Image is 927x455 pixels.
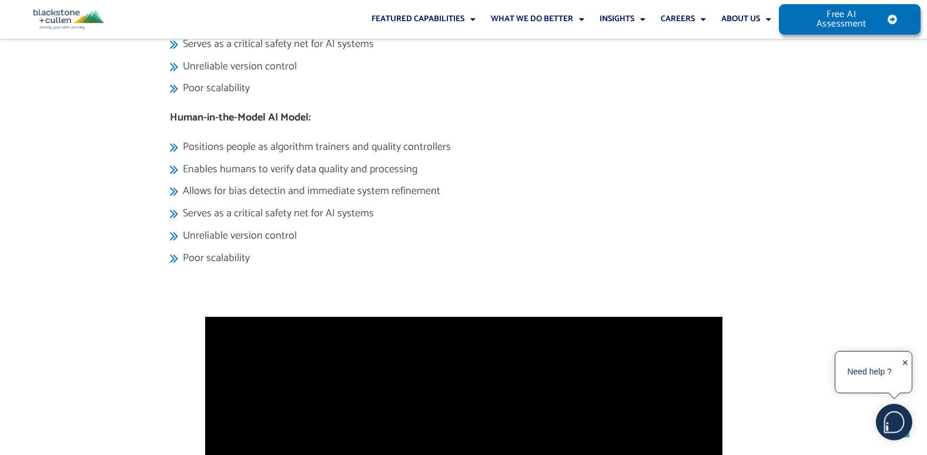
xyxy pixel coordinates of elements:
span: Poor scalability [180,78,250,100]
span: Unreliable version control [180,56,297,78]
span: Allows for bias detectin and immediate system refinement [180,180,440,203]
span: Serves as a critical safety net for AI systems [180,34,374,56]
span: Unreliable version control [180,225,297,247]
div: ✕ [902,354,909,391]
a: Free AI Assessment [779,4,921,35]
span: Free AI Assessment [802,10,879,29]
h5: Human-in-the-Model AI Model: [170,112,758,125]
span: Positions people as algorithm trainers and quality controllers [180,136,451,159]
span: Poor scalability [180,247,250,270]
span: Serves as a critical safety net for AI systems [180,203,374,225]
div: Need help ? [837,353,902,391]
img: users%2F5SSOSaKfQqXq3cFEnIZRYMEs4ra2%2Fmedia%2Fimages%2F-Bulle%20blanche%20sans%20fond%20%2B%20ma... [876,404,912,440]
span: Enables humans to verify data quality and processing [180,159,417,181]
